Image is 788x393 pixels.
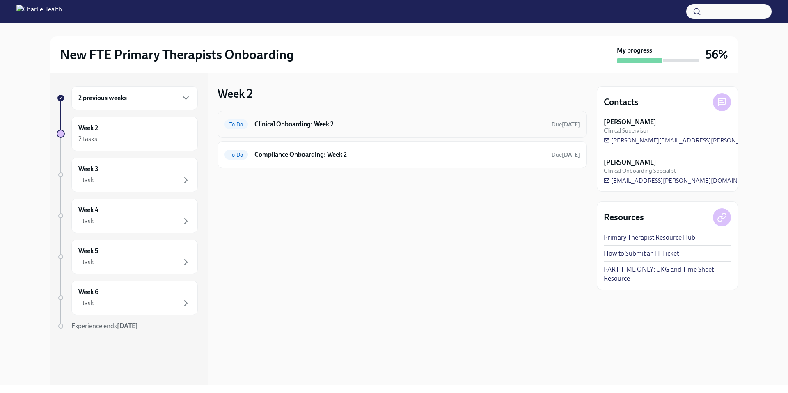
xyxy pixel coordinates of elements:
[78,217,94,226] div: 1 task
[604,176,761,185] a: [EMAIL_ADDRESS][PERSON_NAME][DOMAIN_NAME]
[71,86,198,110] div: 2 previous weeks
[706,47,728,62] h3: 56%
[254,150,545,159] h6: Compliance Onboarding: Week 2
[604,127,648,135] span: Clinical Supervisor
[604,249,679,258] a: How to Submit an IT Ticket
[78,258,94,267] div: 1 task
[604,233,695,242] a: Primary Therapist Resource Hub
[60,46,294,63] h2: New FTE Primary Therapists Onboarding
[117,322,138,330] strong: [DATE]
[57,117,198,151] a: Week 22 tasks
[78,135,97,144] div: 2 tasks
[78,288,98,297] h6: Week 6
[604,167,676,175] span: Clinical Onboarding Specialist
[78,206,98,215] h6: Week 4
[224,152,248,158] span: To Do
[71,322,138,330] span: Experience ends
[552,151,580,158] span: Due
[218,86,253,101] h3: Week 2
[224,121,248,128] span: To Do
[57,281,198,315] a: Week 61 task
[224,118,580,131] a: To DoClinical Onboarding: Week 2Due[DATE]
[57,158,198,192] a: Week 31 task
[57,199,198,233] a: Week 41 task
[224,148,580,161] a: To DoCompliance Onboarding: Week 2Due[DATE]
[617,46,652,55] strong: My progress
[57,240,198,274] a: Week 51 task
[78,94,127,103] h6: 2 previous weeks
[604,158,656,167] strong: [PERSON_NAME]
[552,121,580,128] span: October 18th, 2025 07:00
[16,5,62,18] img: CharlieHealth
[78,176,94,185] div: 1 task
[604,118,656,127] strong: [PERSON_NAME]
[604,211,644,224] h4: Resources
[604,265,731,283] a: PART-TIME ONLY: UKG and Time Sheet Resource
[78,165,98,174] h6: Week 3
[78,123,98,133] h6: Week 2
[78,299,94,308] div: 1 task
[552,151,580,159] span: October 18th, 2025 07:00
[78,247,98,256] h6: Week 5
[604,96,639,108] h4: Contacts
[562,121,580,128] strong: [DATE]
[552,121,580,128] span: Due
[562,151,580,158] strong: [DATE]
[254,120,545,129] h6: Clinical Onboarding: Week 2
